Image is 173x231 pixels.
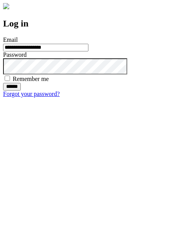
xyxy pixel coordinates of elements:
a: Forgot your password? [3,91,60,97]
label: Password [3,51,27,58]
label: Remember me [13,76,49,82]
label: Email [3,36,18,43]
img: logo-4e3dc11c47720685a147b03b5a06dd966a58ff35d612b21f08c02c0306f2b779.png [3,3,9,9]
h2: Log in [3,18,170,29]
